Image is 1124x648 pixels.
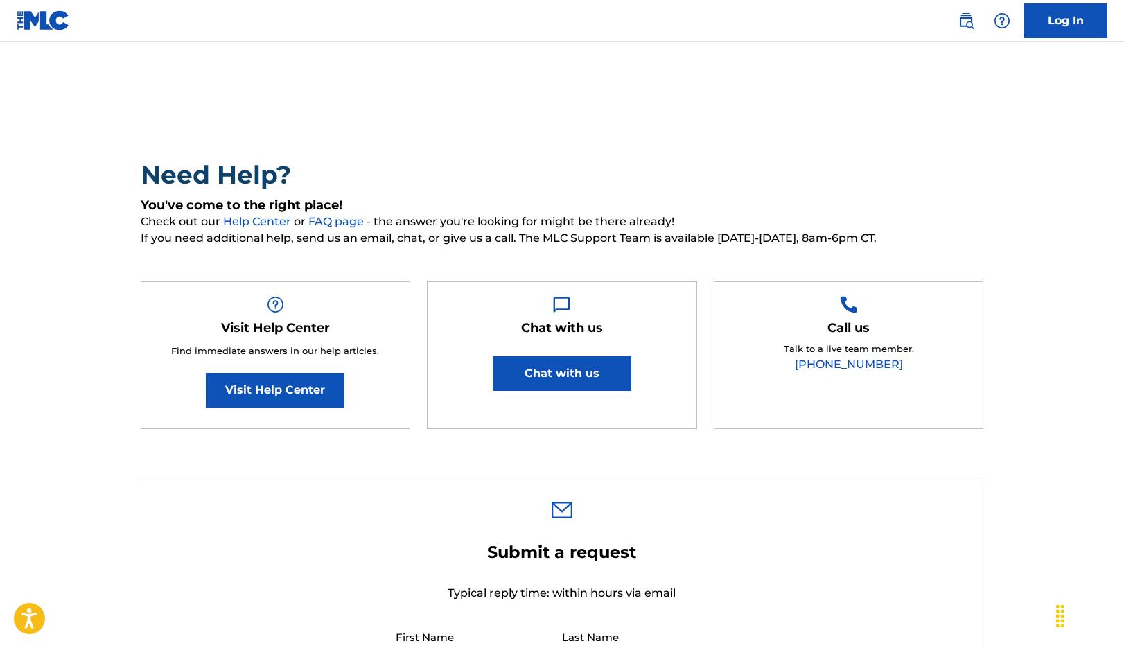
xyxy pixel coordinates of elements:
[141,198,984,213] h5: You've come to the right place!
[267,296,284,313] img: Help Box Image
[827,320,870,336] h5: Call us
[1049,595,1071,637] div: Drag
[223,215,294,228] a: Help Center
[795,358,903,371] a: [PHONE_NUMBER]
[988,7,1016,35] div: Help
[552,502,572,518] img: 0ff00501b51b535a1dc6.svg
[308,215,367,228] a: FAQ page
[553,296,570,313] img: Help Box Image
[17,10,70,30] img: MLC Logo
[521,320,603,336] h5: Chat with us
[493,356,631,391] button: Chat with us
[141,213,984,230] span: Check out our or - the answer you're looking for might be there already!
[448,586,676,599] span: Typical reply time: within hours via email
[206,373,344,408] a: Visit Help Center
[396,542,728,563] h2: Submit a request
[1055,581,1124,648] iframe: Chat Widget
[1024,3,1107,38] a: Log In
[958,12,974,29] img: search
[141,230,984,247] span: If you need additional help, send us an email, chat, or give us a call. The MLC Support Team is a...
[840,296,857,313] img: Help Box Image
[171,345,379,356] span: Find immediate answers in our help articles.
[784,342,914,356] p: Talk to a live team member.
[221,320,330,336] h5: Visit Help Center
[141,159,984,191] h2: Need Help?
[994,12,1010,29] img: help
[952,7,980,35] a: Public Search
